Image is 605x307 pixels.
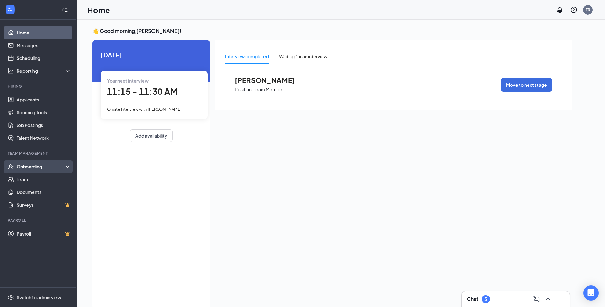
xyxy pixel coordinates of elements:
p: Position: [235,86,253,93]
p: Team Member [254,86,284,93]
a: PayrollCrown [17,227,71,240]
span: Your next interview [107,78,149,84]
svg: QuestionInfo [570,6,578,14]
a: Messages [17,39,71,52]
div: ER [586,7,590,12]
div: Reporting [17,68,71,74]
svg: ComposeMessage [533,295,540,303]
a: Team [17,173,71,186]
a: Documents [17,186,71,198]
div: Open Intercom Messenger [583,285,599,301]
span: [DATE] [101,50,202,60]
a: Sourcing Tools [17,106,71,119]
h3: 👋 Good morning, [PERSON_NAME] ! [92,27,572,34]
svg: ChevronUp [544,295,552,303]
svg: UserCheck [8,163,14,170]
div: Team Management [8,151,70,156]
div: Interview completed [225,53,269,60]
svg: WorkstreamLogo [7,6,13,13]
span: Onsite Interview with [PERSON_NAME] [107,107,181,112]
button: Add availability [130,129,173,142]
span: 11:15 - 11:30 AM [107,86,178,97]
div: Onboarding [17,163,66,170]
h3: Chat [467,296,478,303]
a: SurveysCrown [17,198,71,211]
div: 3 [484,296,487,302]
svg: Notifications [556,6,564,14]
a: Home [17,26,71,39]
svg: Settings [8,294,14,301]
svg: Collapse [62,7,68,13]
h1: Home [87,4,110,15]
svg: Analysis [8,68,14,74]
button: ChevronUp [543,294,553,304]
div: Switch to admin view [17,294,61,301]
a: Applicants [17,93,71,106]
div: Payroll [8,218,70,223]
button: ComposeMessage [531,294,542,304]
svg: Minimize [556,295,563,303]
span: [PERSON_NAME] [235,76,305,84]
a: Job Postings [17,119,71,131]
div: Hiring [8,84,70,89]
button: Move to next stage [501,78,552,92]
a: Talent Network [17,131,71,144]
a: Scheduling [17,52,71,64]
button: Minimize [554,294,564,304]
div: Waiting for an interview [279,53,327,60]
